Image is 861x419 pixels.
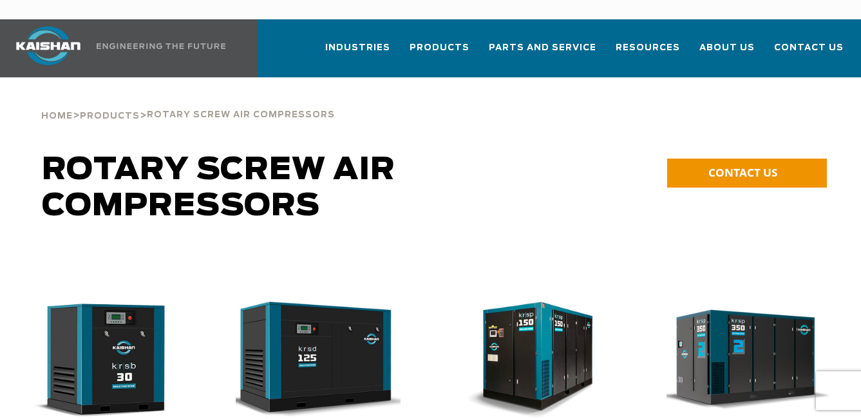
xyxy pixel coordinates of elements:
[667,302,840,419] div: krsp350
[325,41,390,55] span: Industries
[774,31,844,75] a: Contact Us
[80,112,140,121] span: Products
[667,159,827,188] a: CONTACT US
[616,41,680,55] span: Resources
[708,165,777,180] span: CONTACT US
[97,43,225,49] img: Engineering the future
[410,31,469,75] a: Products
[21,302,194,419] div: krsb30
[489,41,596,55] span: Parts and Service
[41,110,73,121] a: Home
[451,302,625,419] div: krsp150
[80,110,140,121] a: Products
[410,41,469,55] span: Products
[147,111,335,119] span: Rotary Screw Air Compressors
[699,41,755,55] span: About Us
[616,31,680,75] a: Resources
[41,112,73,121] span: Home
[42,155,395,222] span: Rotary Screw Air Compressors
[657,302,831,419] img: krsp350
[226,302,401,419] img: krsd125
[236,302,410,419] div: krsd125
[325,31,390,75] a: Industries
[11,302,185,419] img: krsb30
[442,302,616,419] img: krsp150
[41,77,335,126] div: > >
[699,31,755,75] a: About Us
[774,41,844,55] span: Contact Us
[489,31,596,75] a: Parts and Service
